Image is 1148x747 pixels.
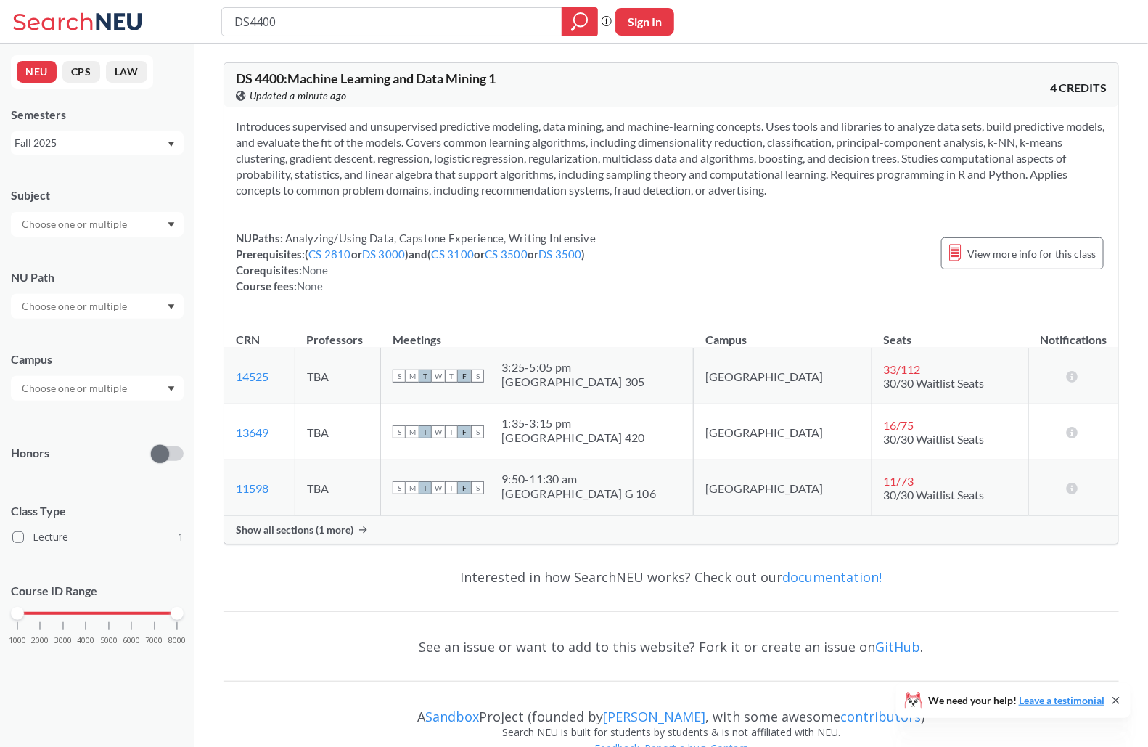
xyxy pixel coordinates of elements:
span: F [458,425,471,438]
span: Class Type [11,503,184,519]
span: 30/30 Waitlist Seats [884,432,985,446]
button: NEU [17,61,57,83]
span: 7000 [146,637,163,645]
span: M [406,425,419,438]
input: Choose one or multiple [15,298,136,315]
span: T [445,481,458,494]
span: Updated a minute ago [250,88,347,104]
span: T [445,370,458,383]
div: Campus [11,351,184,367]
th: Campus [694,317,872,348]
svg: Dropdown arrow [168,142,175,147]
span: F [458,481,471,494]
span: None [297,279,323,293]
div: Fall 2025Dropdown arrow [11,131,184,155]
section: Introduces supervised and unsupervised predictive modeling, data mining, and machine-learning con... [236,118,1107,198]
a: CS 2810 [308,248,351,261]
input: Choose one or multiple [15,216,136,233]
p: Honors [11,445,49,462]
a: documentation! [783,568,882,586]
button: Sign In [615,8,674,36]
p: Course ID Range [11,583,184,600]
span: 5000 [100,637,118,645]
span: 2000 [31,637,49,645]
th: Professors [295,317,381,348]
a: DS 3000 [362,248,406,261]
div: CRN [236,332,260,348]
span: W [432,370,445,383]
span: S [393,425,406,438]
div: Semesters [11,107,184,123]
div: NUPaths: Prerequisites: ( or ) and ( or or ) Corequisites: Course fees: [236,230,596,294]
svg: Dropdown arrow [168,386,175,392]
span: T [445,425,458,438]
a: DS 3500 [538,248,582,261]
span: DS 4400 : Machine Learning and Data Mining 1 [236,70,496,86]
div: A Project (founded by , with some awesome ) [224,695,1119,724]
th: Seats [872,317,1028,348]
span: 1 [178,529,184,545]
span: T [419,425,432,438]
svg: magnifying glass [571,12,589,32]
span: 33 / 112 [884,362,921,376]
div: Dropdown arrow [11,212,184,237]
span: 30/30 Waitlist Seats [884,376,985,390]
td: [GEOGRAPHIC_DATA] [694,404,872,460]
span: 4000 [77,637,94,645]
div: Subject [11,187,184,203]
span: Analyzing/Using Data, Capstone Experience, Writing Intensive [283,232,596,245]
span: View more info for this class [967,245,1096,263]
span: None [302,264,328,277]
div: [GEOGRAPHIC_DATA] G 106 [501,486,656,501]
div: Dropdown arrow [11,376,184,401]
div: See an issue or want to add to this website? Fork it or create an issue on . [224,626,1119,668]
a: [PERSON_NAME] [604,708,706,725]
span: 8000 [168,637,186,645]
th: Meetings [381,317,694,348]
span: Show all sections (1 more) [236,523,353,536]
input: Choose one or multiple [15,380,136,397]
button: CPS [62,61,100,83]
span: 4 CREDITS [1050,80,1107,96]
div: Show all sections (1 more) [224,516,1118,544]
div: NU Path [11,269,184,285]
span: W [432,425,445,438]
td: TBA [295,348,381,404]
span: We need your help! [928,695,1104,706]
span: S [393,481,406,494]
span: F [458,370,471,383]
div: Interested in how SearchNEU works? Check out our [224,556,1119,598]
a: 11598 [236,481,268,495]
span: 11 / 73 [884,474,914,488]
span: S [471,425,484,438]
div: 9:50 - 11:30 am [501,472,656,486]
a: CS 3500 [485,248,528,261]
span: W [432,481,445,494]
span: 6000 [123,637,140,645]
div: 1:35 - 3:15 pm [501,416,644,430]
span: T [419,370,432,383]
label: Lecture [12,528,184,547]
input: Class, professor, course number, "phrase" [233,9,552,34]
span: S [471,370,484,383]
div: Dropdown arrow [11,294,184,319]
a: 13649 [236,425,268,439]
span: 1000 [9,637,26,645]
span: S [393,370,406,383]
td: [GEOGRAPHIC_DATA] [694,348,872,404]
a: Leave a testimonial [1019,694,1104,706]
span: M [406,481,419,494]
button: LAW [106,61,147,83]
th: Notifications [1029,317,1118,348]
a: CS 3100 [432,248,475,261]
span: M [406,370,419,383]
div: Search NEU is built for students by students & is not affiliated with NEU. [224,724,1119,740]
span: 3000 [54,637,72,645]
a: Sandbox [426,708,480,725]
td: TBA [295,460,381,516]
svg: Dropdown arrow [168,222,175,228]
div: [GEOGRAPHIC_DATA] 420 [501,430,644,445]
div: [GEOGRAPHIC_DATA] 305 [501,375,644,389]
td: TBA [295,404,381,460]
span: S [471,481,484,494]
